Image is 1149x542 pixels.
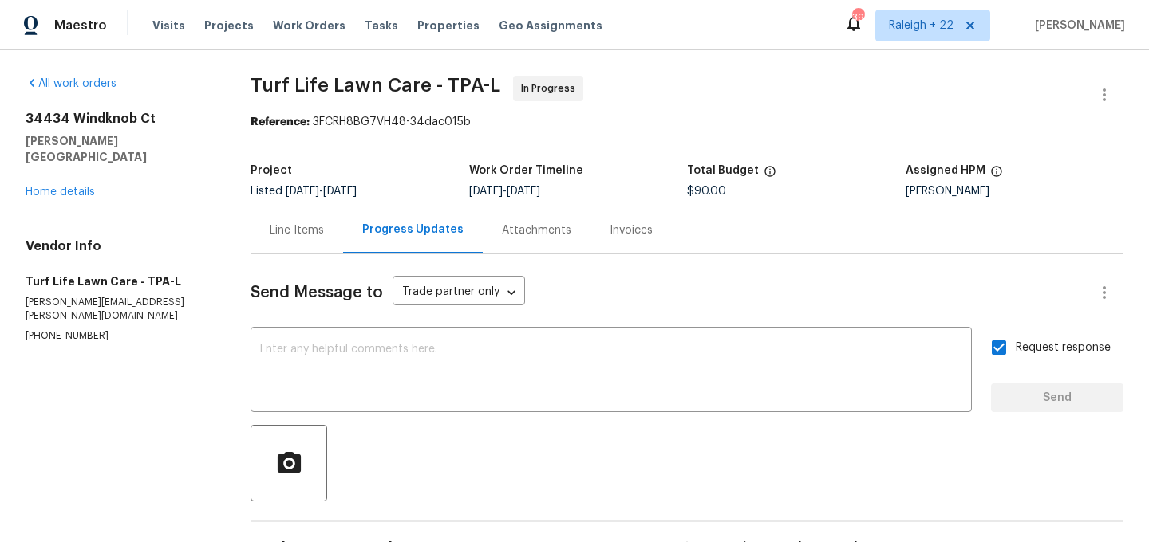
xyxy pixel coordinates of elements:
span: [DATE] [323,186,357,197]
span: In Progress [521,81,582,96]
b: Reference: [251,116,310,128]
span: The hpm assigned to this work order. [990,165,1003,186]
span: [DATE] [507,186,540,197]
div: 3FCRH8BG7VH48-34dac015b [251,114,1123,130]
span: Turf Life Lawn Care - TPA-L [251,76,500,95]
h5: [PERSON_NAME][GEOGRAPHIC_DATA] [26,133,212,165]
div: 393 [852,10,863,26]
span: - [469,186,540,197]
a: Home details [26,187,95,198]
span: Projects [204,18,254,33]
span: Maestro [54,18,107,33]
span: Tasks [365,20,398,31]
div: Invoices [610,222,653,238]
span: Properties [417,18,480,33]
span: [DATE] [469,186,503,197]
div: Trade partner only [393,280,525,306]
a: All work orders [26,78,116,89]
span: - [286,186,357,197]
span: [PERSON_NAME] [1029,18,1125,33]
h5: Turf Life Lawn Care - TPA-L [26,273,212,289]
span: Visits [152,18,185,33]
p: [PERSON_NAME][EMAIL_ADDRESS][PERSON_NAME][DOMAIN_NAME] [26,296,212,323]
span: The total cost of line items that have been proposed by Opendoor. This sum includes line items th... [764,165,776,186]
h5: Project [251,165,292,176]
div: Progress Updates [362,222,464,238]
span: Send Message to [251,285,383,300]
h5: Total Budget [687,165,759,176]
span: Listed [251,186,357,197]
h2: 34434 Windknob Ct [26,111,212,127]
div: Line Items [270,222,324,238]
span: Raleigh + 22 [889,18,954,33]
h5: Assigned HPM [906,165,985,176]
div: [PERSON_NAME] [906,186,1123,197]
p: [PHONE_NUMBER] [26,329,212,343]
span: Work Orders [273,18,345,33]
div: Attachments [502,222,571,238]
h4: Vendor Info [26,238,212,254]
span: Geo Assignments [499,18,602,33]
span: [DATE] [286,186,319,197]
span: Request response [1016,340,1111,356]
span: $90.00 [687,186,726,197]
h5: Work Order Timeline [469,165,583,176]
